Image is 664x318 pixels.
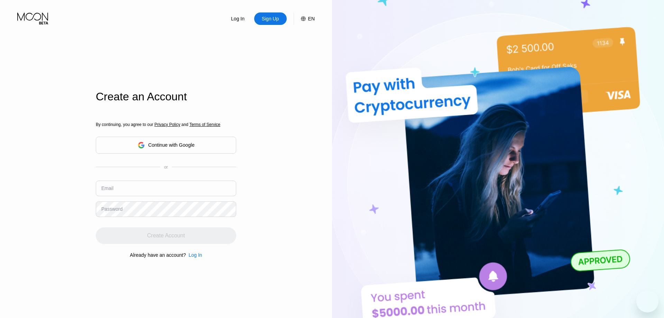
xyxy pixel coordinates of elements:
div: Log In [186,252,202,258]
div: Create an Account [96,90,236,103]
div: Log In [188,252,202,258]
div: EN [294,12,315,25]
div: Continue with Google [96,137,236,154]
div: Already have an account? [130,252,186,258]
div: Log In [230,15,245,22]
span: Privacy Policy [154,122,180,127]
div: By continuing, you agree to our [96,122,236,127]
div: Email [101,185,113,191]
div: Log In [222,12,254,25]
div: Sign Up [254,12,287,25]
iframe: Button to launch messaging window [636,290,658,312]
div: Password [101,206,122,212]
span: and [180,122,190,127]
div: Sign Up [261,15,280,22]
div: or [164,165,168,170]
div: EN [308,16,315,21]
span: Terms of Service [190,122,220,127]
div: Continue with Google [148,142,195,148]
